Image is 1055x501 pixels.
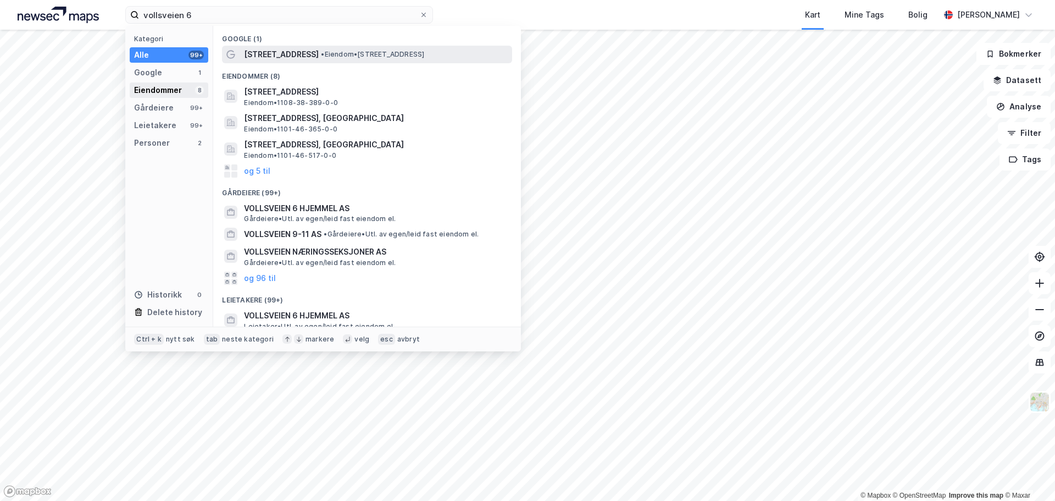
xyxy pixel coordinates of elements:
div: Leietakere [134,119,176,132]
span: • [321,50,324,58]
div: 99+ [188,103,204,112]
button: Tags [1000,148,1051,170]
span: VOLLSVEIEN NÆRINGSSEKSJONER AS [244,245,508,258]
iframe: Chat Widget [1000,448,1055,501]
span: [STREET_ADDRESS], [GEOGRAPHIC_DATA] [244,112,508,125]
span: VOLLSVEIEN 9-11 AS [244,228,321,241]
span: Gårdeiere • Utl. av egen/leid fast eiendom el. [324,230,479,239]
div: tab [204,334,220,345]
div: velg [354,335,369,344]
div: 99+ [188,121,204,130]
button: og 5 til [244,164,270,178]
div: esc [378,334,395,345]
img: Z [1029,392,1050,412]
div: Historikk [134,288,182,301]
a: OpenStreetMap [893,492,946,499]
div: Mine Tags [845,8,884,21]
div: Eiendommer (8) [213,63,521,83]
div: Google (1) [213,26,521,46]
span: Gårdeiere • Utl. av egen/leid fast eiendom el. [244,214,396,223]
span: Eiendom • 1108-38-389-0-0 [244,98,338,107]
span: VOLLSVEIEN 6 HJEMMEL AS [244,309,508,322]
div: avbryt [397,335,420,344]
button: Bokmerker [976,43,1051,65]
div: Bolig [908,8,928,21]
a: Improve this map [949,492,1003,499]
div: 2 [195,139,204,147]
span: Gårdeiere • Utl. av egen/leid fast eiendom el. [244,258,396,267]
div: 8 [195,86,204,95]
button: Filter [998,122,1051,144]
span: [STREET_ADDRESS] [244,85,508,98]
div: Gårdeiere (99+) [213,180,521,200]
input: Søk på adresse, matrikkel, gårdeiere, leietakere eller personer [139,7,419,23]
div: Kategori [134,35,208,43]
a: Mapbox [860,492,891,499]
img: logo.a4113a55bc3d86da70a041830d287a7e.svg [18,7,99,23]
div: Kart [805,8,820,21]
div: [PERSON_NAME] [957,8,1020,21]
div: Gårdeiere [134,101,174,114]
div: markere [306,335,334,344]
div: neste kategori [222,335,274,344]
div: Google [134,66,162,79]
div: 0 [195,290,204,299]
div: nytt søk [166,335,195,344]
div: 1 [195,68,204,77]
a: Mapbox homepage [3,485,52,498]
span: Eiendom • 1101-46-365-0-0 [244,125,337,134]
span: Eiendom • [STREET_ADDRESS] [321,50,424,59]
div: Alle [134,48,149,62]
span: [STREET_ADDRESS] [244,48,319,61]
div: Personer [134,136,170,150]
span: • [324,230,327,238]
div: 99+ [188,51,204,59]
span: [STREET_ADDRESS], [GEOGRAPHIC_DATA] [244,138,508,151]
button: og 96 til [244,272,276,285]
div: Delete history [147,306,202,319]
div: Ctrl + k [134,334,164,345]
span: Eiendom • 1101-46-517-0-0 [244,151,336,160]
div: Leietakere (99+) [213,287,521,307]
div: Eiendommer [134,84,182,97]
button: Datasett [984,69,1051,91]
button: Analyse [987,96,1051,118]
div: Kontrollprogram for chat [1000,448,1055,501]
span: Leietaker • Utl. av egen/leid fast eiendom el. [244,322,395,331]
span: VOLLSVEIEN 6 HJEMMEL AS [244,202,508,215]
